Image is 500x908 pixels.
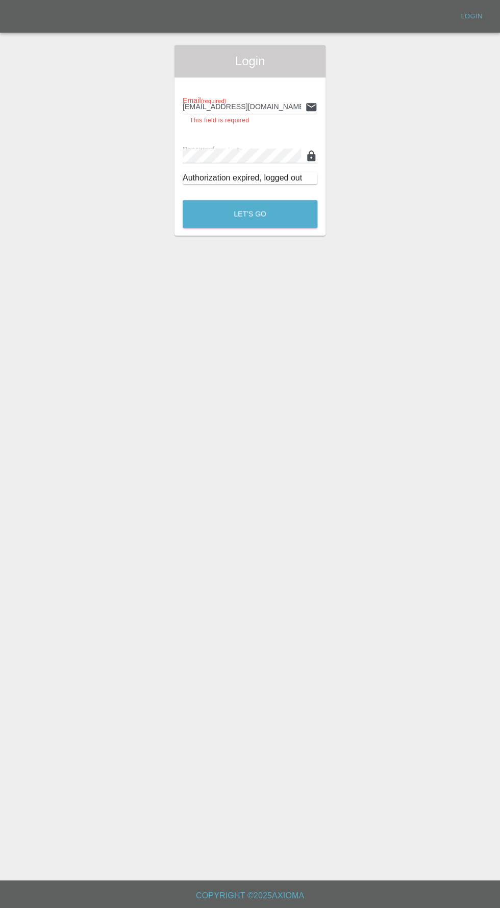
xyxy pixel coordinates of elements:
[183,96,226,105] span: Email
[183,172,317,184] div: Authorization expired, logged out
[201,98,227,104] small: (required)
[183,145,240,153] span: Password
[8,888,492,902] h6: Copyright © 2025 Axioma
[190,116,310,126] p: This field is required
[183,200,317,228] button: Let's Go
[455,9,488,24] a: Login
[215,147,240,153] small: (required)
[183,53,317,69] span: Login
